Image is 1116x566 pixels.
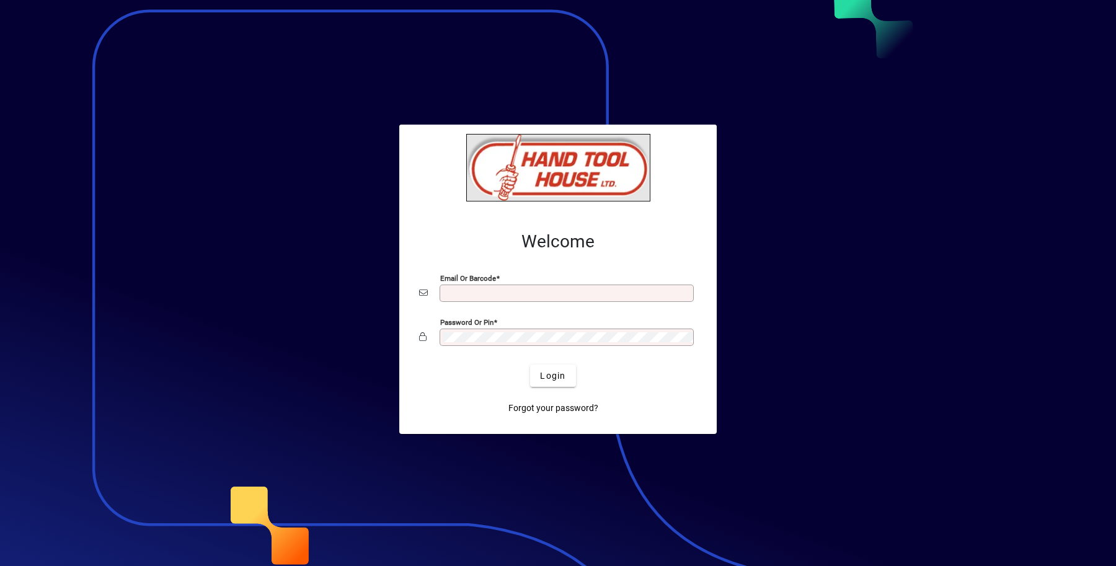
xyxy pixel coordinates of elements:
[503,397,603,419] a: Forgot your password?
[508,402,598,415] span: Forgot your password?
[540,369,565,382] span: Login
[440,318,494,327] mat-label: Password or Pin
[530,365,575,387] button: Login
[440,274,496,283] mat-label: Email or Barcode
[419,231,697,252] h2: Welcome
